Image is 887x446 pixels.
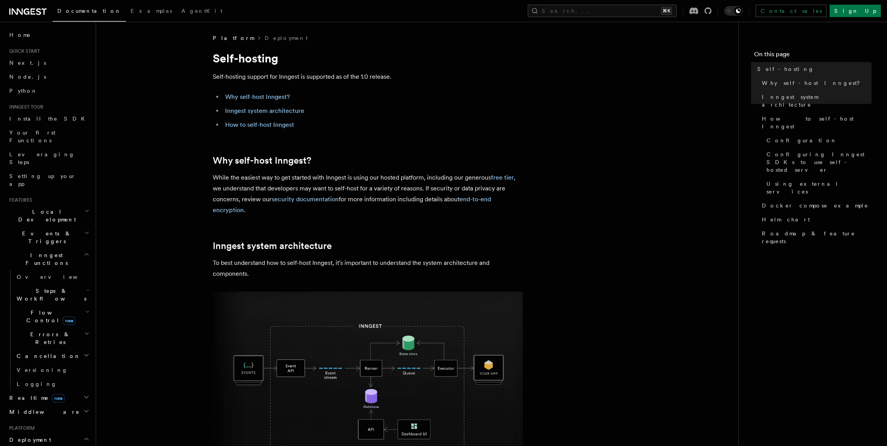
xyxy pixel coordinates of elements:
[225,93,290,100] a: Why self-host Inngest?
[213,258,523,279] p: To best understand how to self-host Inngest, it's important to understand the system architecture...
[9,116,90,122] span: Install the SDK
[528,5,677,17] button: Search...⌘K
[6,205,91,226] button: Local Development
[225,121,294,128] a: How to self-host Inngest
[6,70,91,84] a: Node.js
[14,309,85,324] span: Flow Control
[762,216,810,223] span: Helm chart
[213,240,332,251] a: Inngest system architecture
[9,173,76,187] span: Setting up your app
[766,180,871,195] span: Using external services
[6,112,91,126] a: Install the SDK
[181,8,222,14] span: AgentKit
[762,93,871,109] span: Inngest system architecture
[766,137,837,144] span: Configuration
[6,405,91,419] button: Middleware
[14,349,91,363] button: Cancellation
[762,115,871,130] span: How to self-host Inngest
[762,79,865,87] span: Why self-host Inngest?
[14,327,91,349] button: Errors & Retries
[830,5,881,17] a: Sign Up
[14,270,91,284] a: Overview
[756,5,827,17] a: Contact sales
[6,28,91,42] a: Home
[6,169,91,191] a: Setting up your app
[6,391,91,405] button: Realtimenew
[126,2,177,21] a: Examples
[762,202,868,209] span: Docker compose example
[9,60,46,66] span: Next.js
[63,316,76,325] span: new
[213,155,311,166] a: Why self-host Inngest?
[131,8,172,14] span: Examples
[6,270,91,391] div: Inngest Functions
[57,8,121,14] span: Documentation
[177,2,227,21] a: AgentKit
[265,34,308,42] a: Deployment
[272,195,339,203] a: security documentation
[759,213,871,226] a: Helm chart
[762,230,871,245] span: Roadmap & feature requests
[14,306,91,327] button: Flow Controlnew
[661,7,672,15] kbd: ⌘K
[6,104,43,110] span: Inngest tour
[9,74,46,80] span: Node.js
[491,174,514,181] a: free tier
[225,107,304,114] a: Inngest system architecture
[52,394,65,403] span: new
[6,208,84,223] span: Local Development
[213,34,254,42] span: Platform
[754,62,871,76] a: Self-hosting
[759,76,871,90] a: Why self-host Inngest?
[763,147,871,177] a: Configuring Inngest SDKs to use self-hosted server
[6,408,80,416] span: Middleware
[6,84,91,98] a: Python
[9,31,31,39] span: Home
[759,90,871,112] a: Inngest system architecture
[6,226,91,248] button: Events & Triggers
[6,197,32,203] span: Features
[9,151,75,165] span: Leveraging Steps
[17,381,57,387] span: Logging
[213,51,523,65] h1: Self-hosting
[754,50,871,62] h4: On this page
[17,274,96,280] span: Overview
[759,112,871,133] a: How to self-host Inngest
[6,56,91,70] a: Next.js
[6,425,35,431] span: Platform
[6,248,91,270] button: Inngest Functions
[213,71,523,82] p: Self-hosting support for Inngest is supported as of the 1.0 release.
[14,284,91,306] button: Steps & Workflows
[6,48,40,54] span: Quick start
[766,150,871,174] span: Configuring Inngest SDKs to use self-hosted server
[724,6,743,16] button: Toggle dark mode
[17,367,68,373] span: Versioning
[14,287,86,303] span: Steps & Workflows
[14,352,81,360] span: Cancellation
[6,251,84,267] span: Inngest Functions
[757,65,814,73] span: Self-hosting
[53,2,126,22] a: Documentation
[14,363,91,377] a: Versioning
[9,88,38,94] span: Python
[14,330,84,346] span: Errors & Retries
[6,394,65,402] span: Realtime
[763,133,871,147] a: Configuration
[759,199,871,213] a: Docker compose example
[6,126,91,147] a: Your first Functions
[759,226,871,248] a: Roadmap & feature requests
[6,436,51,444] span: Deployment
[9,130,55,143] span: Your first Functions
[14,377,91,391] a: Logging
[763,177,871,199] a: Using external services
[6,230,84,245] span: Events & Triggers
[6,147,91,169] a: Leveraging Steps
[213,172,523,216] p: While the easiest way to get started with Inngest is using our hosted platform, including our gen...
